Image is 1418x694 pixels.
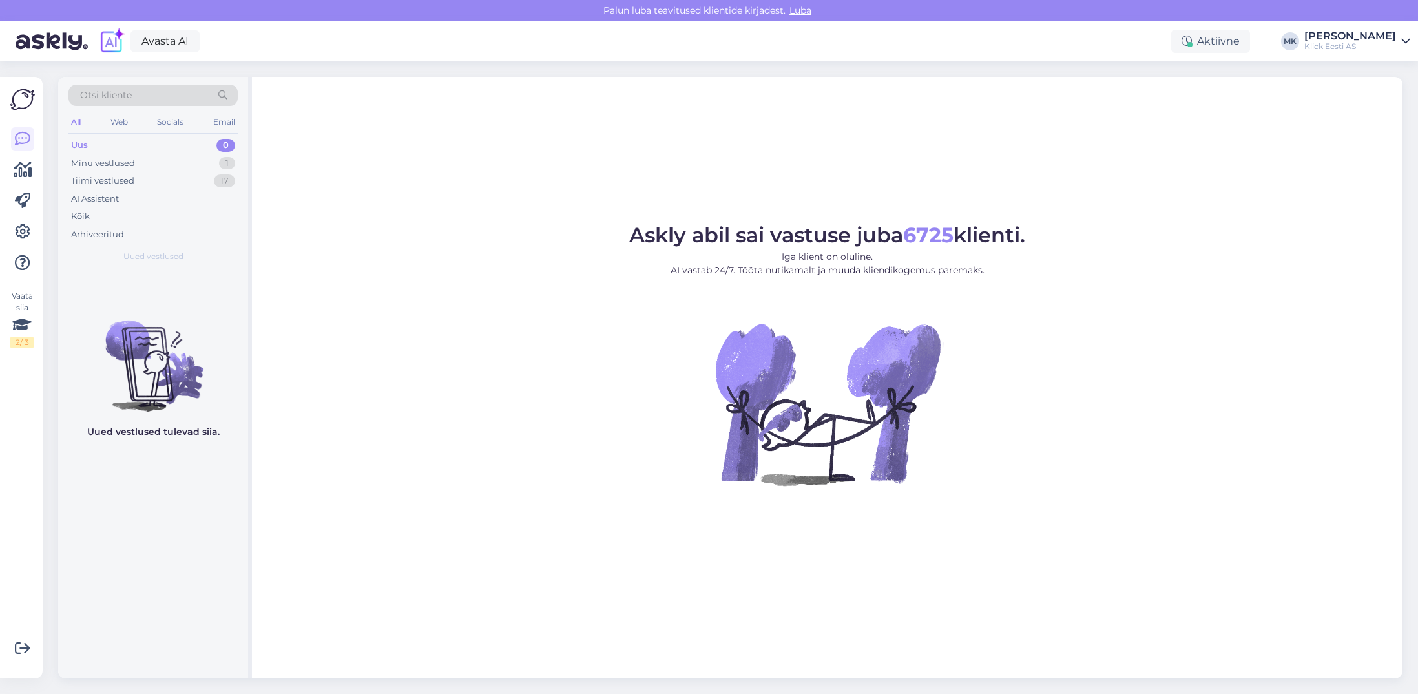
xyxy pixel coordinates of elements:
div: AI Assistent [71,193,119,205]
img: No chats [58,297,248,414]
b: 6725 [903,222,954,247]
div: Minu vestlused [71,157,135,170]
div: MK [1281,32,1299,50]
div: Vaata siia [10,290,34,348]
div: 2 / 3 [10,337,34,348]
div: 1 [219,157,235,170]
p: Iga klient on oluline. AI vastab 24/7. Tööta nutikamalt ja muuda kliendikogemus paremaks. [629,250,1025,277]
span: Luba [786,5,815,16]
span: Uued vestlused [123,251,183,262]
div: Email [211,114,238,131]
div: 0 [216,139,235,152]
img: explore-ai [98,28,125,55]
span: Otsi kliente [80,89,132,102]
div: 17 [214,174,235,187]
p: Uued vestlused tulevad siia. [87,425,220,439]
div: [PERSON_NAME] [1304,31,1396,41]
div: Web [108,114,130,131]
div: Klick Eesti AS [1304,41,1396,52]
img: No Chat active [711,288,944,520]
div: Socials [154,114,186,131]
a: [PERSON_NAME]Klick Eesti AS [1304,31,1410,52]
div: Tiimi vestlused [71,174,134,187]
div: Aktiivne [1171,30,1250,53]
div: Uus [71,139,88,152]
a: Avasta AI [130,30,200,52]
img: Askly Logo [10,87,35,112]
div: Arhiveeritud [71,228,124,241]
div: Kõik [71,210,90,223]
span: Askly abil sai vastuse juba klienti. [629,222,1025,247]
div: All [68,114,83,131]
